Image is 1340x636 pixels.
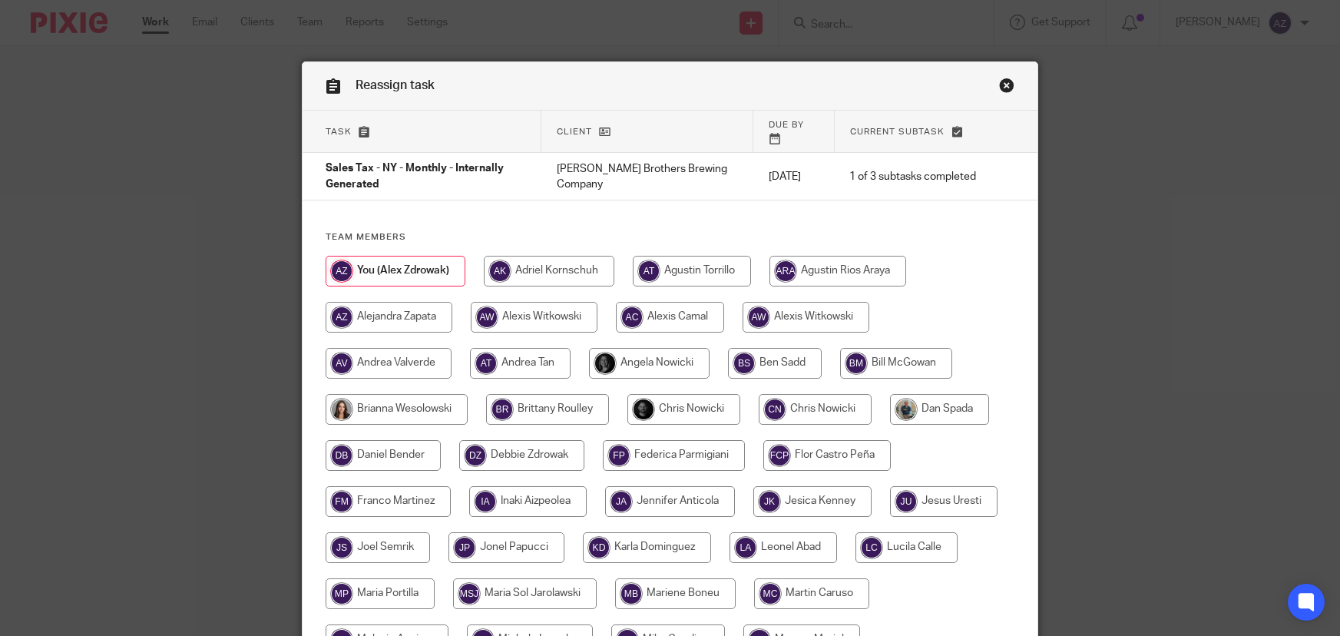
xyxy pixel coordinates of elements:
[326,231,1015,243] h4: Team members
[557,161,738,193] p: [PERSON_NAME] Brothers Brewing Company
[326,128,352,136] span: Task
[769,121,804,129] span: Due by
[850,128,945,136] span: Current subtask
[356,79,435,91] span: Reassign task
[834,153,991,200] td: 1 of 3 subtasks completed
[557,128,592,136] span: Client
[999,78,1014,98] a: Close this dialog window
[326,164,504,190] span: Sales Tax - NY - Monthly - Internally Generated
[769,169,819,184] p: [DATE]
